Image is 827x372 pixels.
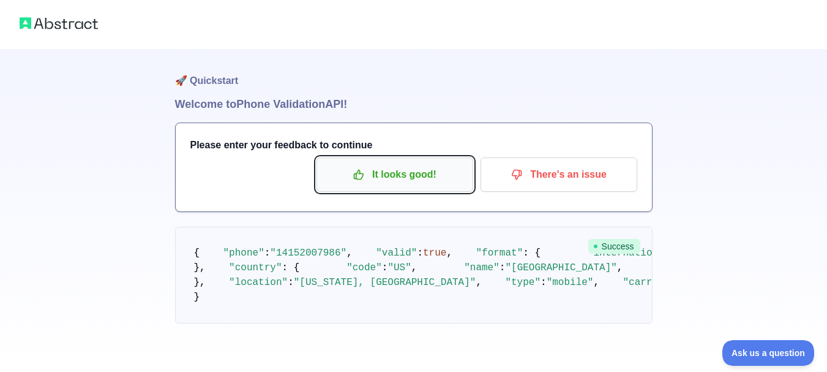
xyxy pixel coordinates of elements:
[722,340,815,366] iframe: Toggle Customer Support
[464,262,500,273] span: "name"
[617,262,623,273] span: ,
[623,277,675,288] span: "carrier"
[500,262,506,273] span: :
[326,164,464,185] p: It looks good!
[417,248,423,259] span: :
[423,248,446,259] span: true
[490,164,628,185] p: There's an issue
[376,248,417,259] span: "valid"
[229,277,288,288] span: "location"
[346,248,353,259] span: ,
[547,277,594,288] span: "mobile"
[476,248,523,259] span: "format"
[505,277,541,288] span: "type"
[411,262,417,273] span: ,
[229,262,282,273] span: "country"
[223,248,264,259] span: "phone"
[270,248,346,259] span: "14152007986"
[505,262,616,273] span: "[GEOGRAPHIC_DATA]"
[175,49,653,96] h1: 🚀 Quickstart
[282,262,300,273] span: : {
[541,277,547,288] span: :
[194,248,200,259] span: {
[190,138,637,153] h3: Please enter your feedback to continue
[446,248,452,259] span: ,
[476,277,482,288] span: ,
[387,262,411,273] span: "US"
[481,158,637,192] button: There's an issue
[264,248,271,259] span: :
[523,248,541,259] span: : {
[20,15,98,32] img: Abstract logo
[294,277,476,288] span: "[US_STATE], [GEOGRAPHIC_DATA]"
[175,96,653,113] h1: Welcome to Phone Validation API!
[382,262,388,273] span: :
[288,277,294,288] span: :
[588,239,640,254] span: Success
[588,248,676,259] span: "international"
[346,262,382,273] span: "code"
[316,158,473,192] button: It looks good!
[593,277,599,288] span: ,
